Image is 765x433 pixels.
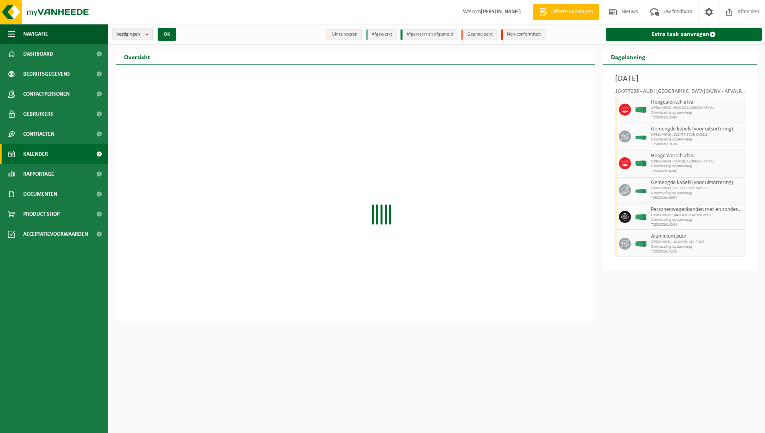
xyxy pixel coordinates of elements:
[651,196,743,200] span: T250002613637
[116,49,158,64] h2: Overzicht
[651,218,743,223] span: Omwisseling op aanvraag
[326,29,362,40] li: Uit te voeren
[651,223,743,227] span: T250002614244
[23,204,60,224] span: Product Shop
[651,240,743,245] span: OPRUIMING : ALUMINIUM PUUR
[651,153,743,159] span: Hoogcalorisch afval
[23,224,88,244] span: Acceptatievoorwaarden
[112,28,153,40] button: Vestigingen
[23,84,70,104] span: Contactpersonen
[23,104,53,124] span: Gebruikers
[651,233,743,240] span: Aluminium puur
[651,191,743,196] span: Omwisseling op aanvraag
[603,49,653,64] h2: Dagplanning
[651,186,743,191] span: OPRUIMING : ELEKTRISCHE KABELS
[651,180,743,186] span: Gemengde kabels (voor uitsortering)
[651,110,743,115] span: Omwisseling op aanvraag
[651,137,743,142] span: Omwisseling op aanvraag
[549,8,595,16] span: Offerte aanvragen
[635,107,647,113] img: HK-XC-40-GN-00
[651,159,743,164] span: OPRUIMING : HOOGCALORISCH AFVAL
[366,29,397,40] li: Afgewerkt
[23,184,57,204] span: Documenten
[401,29,457,40] li: Afgewerkt en afgemeld
[23,124,54,144] span: Contracten
[23,164,54,184] span: Rapportage
[635,134,647,140] img: HK-XC-20-GN-00
[158,28,176,41] button: OK
[481,9,521,15] strong: [PERSON_NAME]
[116,28,142,40] span: Vestigingen
[651,206,743,213] span: Personenwagenbanden met en zonder velg
[651,115,743,120] span: T250002614596
[651,164,743,169] span: Omwisseling op aanvraag
[23,144,48,164] span: Kalender
[651,213,743,218] span: OPRUIMING : BANDEN ZONDER VELG
[23,24,48,44] span: Navigatie
[533,4,599,20] a: Offerte aanvragen
[651,126,743,132] span: Gemengde kabels (voor uitsortering)
[651,142,743,147] span: T250002613638
[461,29,497,40] li: Geannuleerd
[635,187,647,193] img: HK-XC-20-GN-00
[635,241,647,247] img: HK-XC-40-GN-00
[635,214,647,220] img: HK-XC-40-GN-00
[615,73,745,85] h3: [DATE]
[635,160,647,166] img: HK-XC-40-GN-00
[651,132,743,137] span: OPRUIMING : ELEKTRISCHE KABELS
[651,169,743,174] span: T250002614245
[615,89,745,97] div: 10-977035 - AUDI [GEOGRAPHIC_DATA] SA/NV - AFVALPARK AP – OPRUIMING EOP - VORST
[23,64,70,84] span: Bedrijfsgegevens
[606,28,762,41] a: Extra taak aanvragen
[651,106,743,110] span: OPRUIMING : HOOGCALORISCH AFVAL
[651,249,743,254] span: T250002614243
[651,99,743,106] span: Hoogcalorisch afval
[23,44,53,64] span: Dashboard
[501,29,545,40] li: Non-conformiteit
[651,245,743,249] span: Omwisseling op aanvraag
